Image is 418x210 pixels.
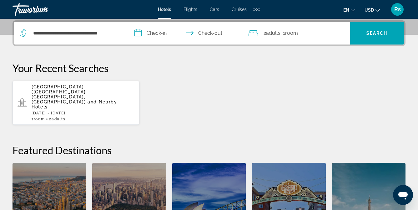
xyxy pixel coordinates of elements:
[32,111,134,115] p: [DATE] - [DATE]
[32,99,117,109] span: and Nearby Hotels
[52,117,65,121] span: Adults
[13,144,405,156] h2: Featured Destinations
[350,22,404,45] button: Search
[366,31,388,36] span: Search
[253,4,260,14] button: Extra navigation items
[393,185,413,205] iframe: Button to launch messaging window
[13,62,405,74] p: Your Recent Searches
[14,22,404,45] div: Search widget
[33,29,118,38] input: Search hotel destination
[389,3,405,16] button: User Menu
[210,7,219,12] a: Cars
[365,5,380,14] button: Change currency
[285,30,298,36] span: Room
[343,5,355,14] button: Change language
[32,117,45,121] span: 1
[365,8,374,13] span: USD
[13,81,139,125] button: [GEOGRAPHIC_DATA] ([GEOGRAPHIC_DATA], [GEOGRAPHIC_DATA], [GEOGRAPHIC_DATA]) and Nearby Hotels[DAT...
[266,30,280,36] span: Adults
[34,117,45,121] span: Room
[13,1,75,18] a: Travorium
[280,29,298,38] span: , 1
[128,22,242,45] button: Select check in and out date
[32,84,87,104] span: [GEOGRAPHIC_DATA] ([GEOGRAPHIC_DATA], [GEOGRAPHIC_DATA], [GEOGRAPHIC_DATA])
[343,8,349,13] span: en
[394,6,401,13] span: Rs
[264,29,280,38] span: 2
[232,7,247,12] a: Cruises
[184,7,197,12] a: Flights
[49,117,65,121] span: 2
[242,22,350,45] button: Travelers: 2 adults, 0 children
[158,7,171,12] a: Hotels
